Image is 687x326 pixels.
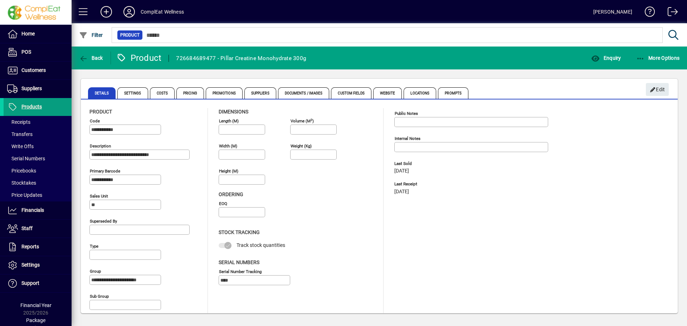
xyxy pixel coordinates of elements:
button: Add [95,5,118,18]
span: Documents / Images [278,87,330,99]
span: Enquiry [591,55,621,61]
span: Website [373,87,402,99]
app-page-header-button: Back [72,52,111,64]
span: Serial Numbers [7,156,45,161]
mat-label: Height (m) [219,169,238,174]
span: POS [21,49,31,55]
span: Support [21,280,39,286]
span: Products [21,104,42,110]
span: Reports [21,244,39,249]
mat-label: Volume (m ) [291,118,314,123]
a: Suppliers [4,80,72,98]
mat-label: Internal Notes [395,136,420,141]
span: Details [88,87,116,99]
span: Last Receipt [394,182,502,186]
a: Price Updates [4,189,72,201]
a: Settings [4,256,72,274]
mat-label: Public Notes [395,111,418,116]
span: [DATE] [394,189,409,195]
a: Stocktakes [4,177,72,189]
div: Product [116,52,162,64]
a: Serial Numbers [4,152,72,165]
mat-label: Primary barcode [90,169,120,174]
span: More Options [636,55,680,61]
span: Customers [21,67,46,73]
span: Settings [117,87,148,99]
span: Receipts [7,119,30,125]
a: Knowledge Base [639,1,655,25]
button: More Options [634,52,682,64]
span: Product [120,31,140,39]
mat-label: Weight (Kg) [291,143,312,149]
a: Customers [4,62,72,79]
button: Back [77,52,105,64]
a: Financials [4,201,72,219]
span: Ordering [219,191,243,197]
mat-label: Sub group [90,294,109,299]
a: Pricebooks [4,165,72,177]
a: Logout [662,1,678,25]
span: Prompts [438,87,468,99]
span: Edit [650,84,665,96]
span: Write Offs [7,143,34,149]
span: Home [21,31,35,37]
mat-label: Group [90,269,101,274]
span: Financials [21,207,44,213]
button: Edit [646,83,669,96]
span: Price Updates [7,192,42,198]
div: [PERSON_NAME] [593,6,632,18]
span: Stocktakes [7,180,36,186]
span: Product [89,109,112,115]
span: Suppliers [21,86,42,91]
mat-label: Type [90,244,98,249]
span: Stock Tracking [219,229,260,235]
mat-label: Superseded by [90,219,117,224]
span: Suppliers [244,87,276,99]
span: Dimensions [219,109,248,115]
span: Staff [21,225,33,231]
span: Pricing [176,87,204,99]
a: Support [4,274,72,292]
a: Staff [4,220,72,238]
mat-label: EOQ [219,201,227,206]
button: Profile [118,5,141,18]
span: Filter [79,32,103,38]
span: Locations [404,87,436,99]
a: Home [4,25,72,43]
a: Reports [4,238,72,256]
button: Filter [77,29,105,42]
mat-label: Length (m) [219,118,239,123]
div: 726684689477 - Pillar Creatine Monohydrate 300g [176,53,306,64]
span: Track stock quantities [237,242,285,248]
span: Promotions [206,87,243,99]
mat-label: Description [90,143,111,149]
a: Write Offs [4,140,72,152]
span: Package [26,317,45,323]
mat-label: Width (m) [219,143,237,149]
sup: 3 [311,118,312,121]
mat-label: Code [90,118,100,123]
span: Costs [150,87,175,99]
span: Financial Year [20,302,52,308]
span: Settings [21,262,40,268]
span: Custom Fields [331,87,371,99]
span: Last Sold [394,161,502,166]
span: Transfers [7,131,33,137]
a: POS [4,43,72,61]
span: Pricebooks [7,168,36,174]
mat-label: Sales unit [90,194,108,199]
a: Receipts [4,116,72,128]
div: ComplEat Wellness [141,6,184,18]
span: Back [79,55,103,61]
button: Enquiry [589,52,623,64]
span: Serial Numbers [219,259,259,265]
mat-label: Serial Number tracking [219,269,262,274]
span: [DATE] [394,168,409,174]
a: Transfers [4,128,72,140]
